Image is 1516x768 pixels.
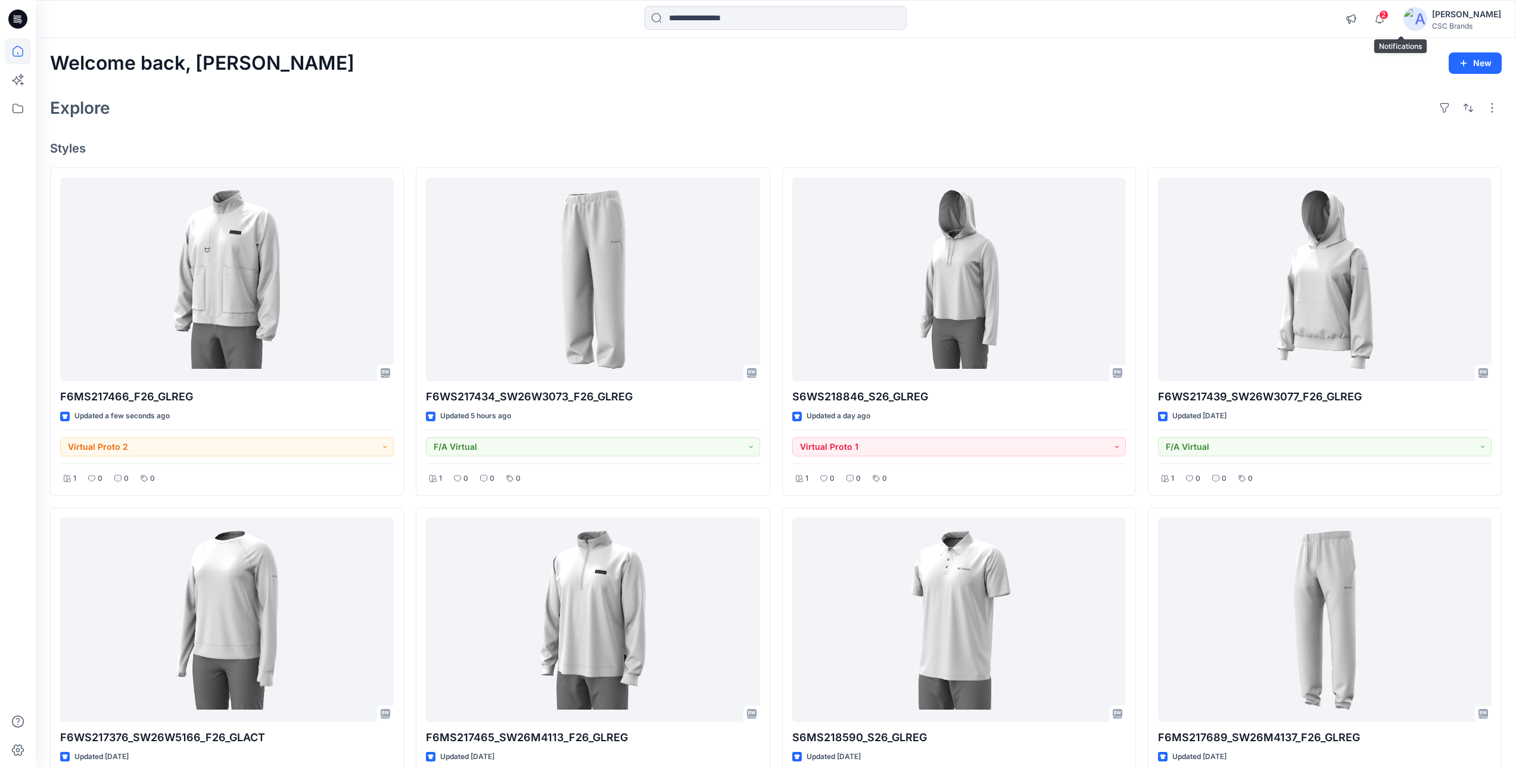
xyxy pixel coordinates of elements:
a: S6WS218846_S26_GLREG [792,178,1126,382]
p: 0 [516,472,521,485]
p: Updated [DATE] [440,751,494,763]
p: F6MS217466_F26_GLREG [60,388,394,405]
a: F6WS217439_SW26W3077_F26_GLREG [1158,178,1492,382]
h2: Explore [50,98,110,117]
a: S6MS218590_S26_GLREG [792,518,1126,722]
h2: Welcome back, [PERSON_NAME] [50,52,354,74]
p: 1 [73,472,76,485]
p: F6WS217439_SW26W3077_F26_GLREG [1158,388,1492,405]
p: Updated [DATE] [807,751,861,763]
p: 0 [463,472,468,485]
p: F6MS217689_SW26M4137_F26_GLREG [1158,729,1492,746]
div: [PERSON_NAME] [1432,7,1501,21]
p: 0 [1222,472,1227,485]
a: F6MS217689_SW26M4137_F26_GLREG [1158,518,1492,722]
p: 0 [1196,472,1200,485]
p: Updated [DATE] [74,751,129,763]
p: 1 [805,472,808,485]
p: 0 [150,472,155,485]
a: F6MS217466_F26_GLREG [60,178,394,382]
div: CSC Brands [1432,21,1501,30]
p: 0 [124,472,129,485]
p: F6WS217376_SW26W5166_F26_GLACT [60,729,394,746]
a: F6WS217434_SW26W3073_F26_GLREG [426,178,759,382]
p: S6WS218846_S26_GLREG [792,388,1126,405]
p: 0 [490,472,494,485]
p: 0 [830,472,835,485]
img: avatar [1403,7,1427,31]
p: 0 [98,472,102,485]
p: 0 [1248,472,1253,485]
button: New [1449,52,1502,74]
a: F6WS217376_SW26W5166_F26_GLACT [60,518,394,722]
p: 1 [1171,472,1174,485]
p: Updated 5 hours ago [440,410,511,422]
p: 0 [882,472,887,485]
p: S6MS218590_S26_GLREG [792,729,1126,746]
p: Updated [DATE] [1172,410,1227,422]
p: F6WS217434_SW26W3073_F26_GLREG [426,388,759,405]
p: 1 [439,472,442,485]
a: F6MS217465_SW26M4113_F26_GLREG [426,518,759,722]
p: Updated a day ago [807,410,870,422]
p: F6MS217465_SW26M4113_F26_GLREG [426,729,759,746]
p: 0 [856,472,861,485]
span: 2 [1379,10,1389,20]
p: Updated a few seconds ago [74,410,170,422]
p: Updated [DATE] [1172,751,1227,763]
h4: Styles [50,141,1502,156]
